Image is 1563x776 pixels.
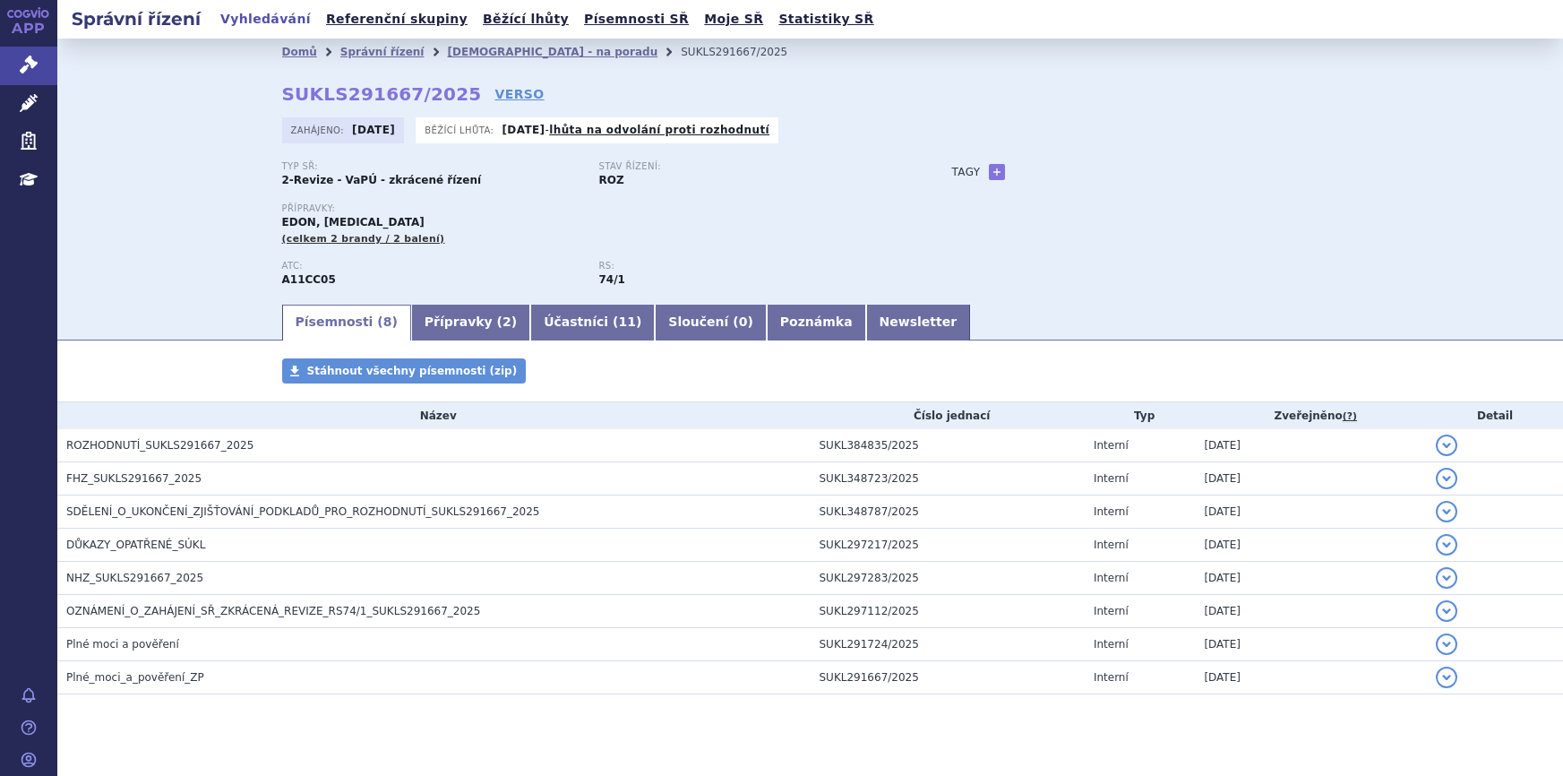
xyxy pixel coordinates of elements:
th: Typ [1085,402,1195,429]
span: Interní [1094,539,1129,551]
button: detail [1436,435,1457,456]
td: SUKL297217/2025 [811,529,1085,562]
p: - [502,123,769,137]
h3: Tagy [952,161,981,183]
span: Plné_moci_a_pověření_ZP [66,671,204,684]
p: Typ SŘ: [282,161,581,172]
a: Běžící lhůty [477,7,574,31]
span: Interní [1094,472,1129,485]
a: Domů [282,46,317,58]
a: Poznámka [767,305,866,341]
button: detail [1436,501,1457,522]
span: Interní [1094,572,1129,584]
span: NHZ_SUKLS291667_2025 [66,572,203,584]
th: Název [57,402,811,429]
a: Statistiky SŘ [773,7,879,31]
td: SUKL297283/2025 [811,562,1085,595]
td: [DATE] [1195,529,1427,562]
span: Interní [1094,638,1129,651]
abbr: (?) [1343,410,1357,423]
span: Běžící lhůta: [425,123,497,137]
span: Interní [1094,671,1129,684]
button: detail [1436,567,1457,589]
span: Interní [1094,505,1129,518]
td: SUKL384835/2025 [811,429,1085,462]
button: detail [1436,468,1457,489]
a: Správní řízení [340,46,425,58]
td: [DATE] [1195,661,1427,694]
span: FHZ_SUKLS291667_2025 [66,472,202,485]
td: [DATE] [1195,462,1427,496]
a: Sloučení (0) [655,305,766,341]
td: [DATE] [1195,628,1427,661]
a: Písemnosti SŘ [579,7,694,31]
a: [DEMOGRAPHIC_DATA] - na poradu [447,46,657,58]
td: [DATE] [1195,496,1427,529]
a: Newsletter [866,305,971,341]
p: RS: [599,261,898,272]
a: Referenční skupiny [321,7,473,31]
span: 2 [502,315,511,329]
a: Účastníci (11) [530,305,655,341]
span: 11 [618,315,635,329]
span: (celkem 2 brandy / 2 balení) [282,233,445,245]
a: Přípravky (2) [411,305,530,341]
span: EDON, [MEDICAL_DATA] [282,216,425,228]
a: Stáhnout všechny písemnosti (zip) [282,358,527,384]
button: detail [1436,600,1457,622]
th: Číslo jednací [811,402,1085,429]
span: DŮKAZY_OPATŘENÉ_SÚKL [66,539,205,551]
a: Vyhledávání [215,7,316,31]
a: VERSO [494,85,544,103]
p: Stav řízení: [599,161,898,172]
td: SUKL291667/2025 [811,661,1085,694]
button: detail [1436,667,1457,688]
span: Interní [1094,605,1129,617]
strong: ROZ [599,174,624,186]
td: [DATE] [1195,595,1427,628]
a: + [989,164,1005,180]
strong: CHOLEKALCIFEROL [282,273,336,286]
span: OZNÁMENÍ_O_ZAHÁJENÍ_SŘ_ZKRÁCENÁ_REVIZE_RS74/1_SUKLS291667_2025 [66,605,480,617]
span: 8 [383,315,392,329]
strong: léčiva k terapii a profylaxi osteoporózy, vitamin D, p.o. [599,273,625,286]
p: ATC: [282,261,581,272]
a: lhůta na odvolání proti rozhodnutí [549,124,769,136]
span: Zahájeno: [291,123,348,137]
td: SUKL348723/2025 [811,462,1085,496]
strong: [DATE] [352,124,395,136]
td: SUKL348787/2025 [811,496,1085,529]
p: Přípravky: [282,203,916,214]
strong: SUKLS291667/2025 [282,83,482,105]
td: SUKL291724/2025 [811,628,1085,661]
a: Písemnosti (8) [282,305,411,341]
span: 0 [739,315,748,329]
h2: Správní řízení [57,6,215,31]
th: Zveřejněno [1195,402,1427,429]
th: Detail [1427,402,1563,429]
strong: [DATE] [502,124,545,136]
strong: 2-Revize - VaPÚ - zkrácené řízení [282,174,482,186]
span: ROZHODNUTÍ_SUKLS291667_2025 [66,439,253,452]
td: [DATE] [1195,429,1427,462]
span: Stáhnout všechny písemnosti (zip) [307,365,518,377]
button: detail [1436,534,1457,556]
a: Moje SŘ [699,7,769,31]
span: Interní [1094,439,1129,452]
td: [DATE] [1195,562,1427,595]
span: SDĚLENÍ_O_UKONČENÍ_ZJIŠŤOVÁNÍ_PODKLADŮ_PRO_ROZHODNUTÍ_SUKLS291667_2025 [66,505,539,518]
li: SUKLS291667/2025 [681,39,811,65]
td: SUKL297112/2025 [811,595,1085,628]
span: Plné moci a pověření [66,638,179,651]
button: detail [1436,634,1457,655]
